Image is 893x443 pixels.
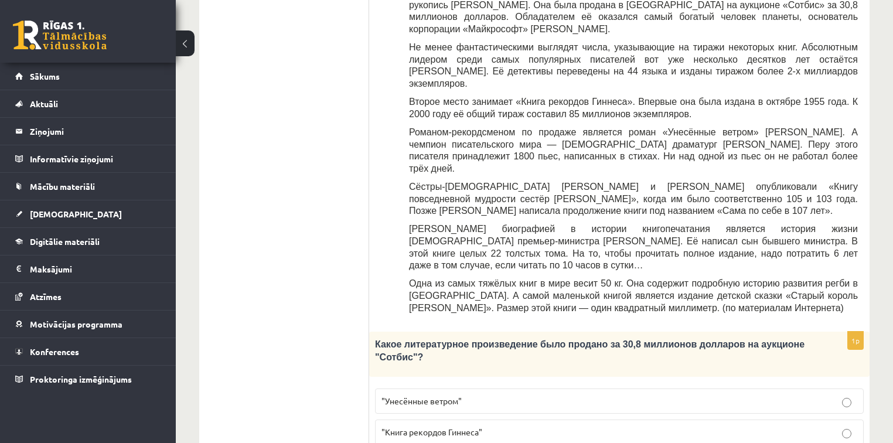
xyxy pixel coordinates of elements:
span: Atzīmes [30,291,62,302]
a: Atzīmes [15,283,161,310]
a: Rīgas 1. Tālmācības vidusskola [13,21,107,50]
span: Сёстры-[DEMOGRAPHIC_DATA] [PERSON_NAME] и [PERSON_NAME] опубликовали «Книгу повседневной мудрости... [409,182,858,216]
span: Aktuāli [30,98,58,109]
span: Какое литературное произведение было продано за 30,8 миллионов долларов на аукционе "Сотбис"? [375,339,805,362]
a: Konferences [15,338,161,365]
legend: Informatīvie ziņojumi [30,145,161,172]
p: 1p [847,331,864,350]
input: "Книга рекордов Гиннеса" [842,429,851,438]
span: Одна из самых тяжёлых книг в мире весит 50 кг. Она содержит подробную историю развития регби в [G... [409,278,858,312]
a: [DEMOGRAPHIC_DATA] [15,200,161,227]
span: Sākums [30,71,60,81]
a: Informatīvie ziņojumi [15,145,161,172]
a: Maksājumi [15,255,161,282]
span: [DEMOGRAPHIC_DATA] [30,209,122,219]
a: Mācību materiāli [15,173,161,200]
a: Ziņojumi [15,118,161,145]
span: "Унесённые ветром" [381,396,462,406]
span: Не менее фантастическими выглядят числа, указывающие на тиражи некоторых книг. Абсолютным лидером... [409,42,858,88]
span: Mācību materiāli [30,181,95,192]
span: Digitālie materiāli [30,236,100,247]
span: Proktoringa izmēģinājums [30,374,132,384]
span: Романом-рекордсменом по продаже является роман «Унесённые ветром» [PERSON_NAME]. А чемпион писате... [409,127,858,173]
a: Motivācijas programma [15,311,161,338]
a: Aktuāli [15,90,161,117]
legend: Maksājumi [30,255,161,282]
legend: Ziņojumi [30,118,161,145]
span: [PERSON_NAME] биографией в истории книгопечатания является история жизни [DEMOGRAPHIC_DATA] премь... [409,224,858,270]
span: Konferences [30,346,79,357]
span: Motivācijas programma [30,319,122,329]
span: Второе место занимает «Книга рекордов Гиннеса». Впервые она была издана в октябре 1955 года. К 20... [409,97,858,119]
a: Digitālie materiāli [15,228,161,255]
input: "Унесённые ветром" [842,398,851,407]
a: Proktoringa izmēģinājums [15,366,161,393]
span: "Книга рекордов Гиннеса" [381,427,482,437]
a: Sākums [15,63,161,90]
